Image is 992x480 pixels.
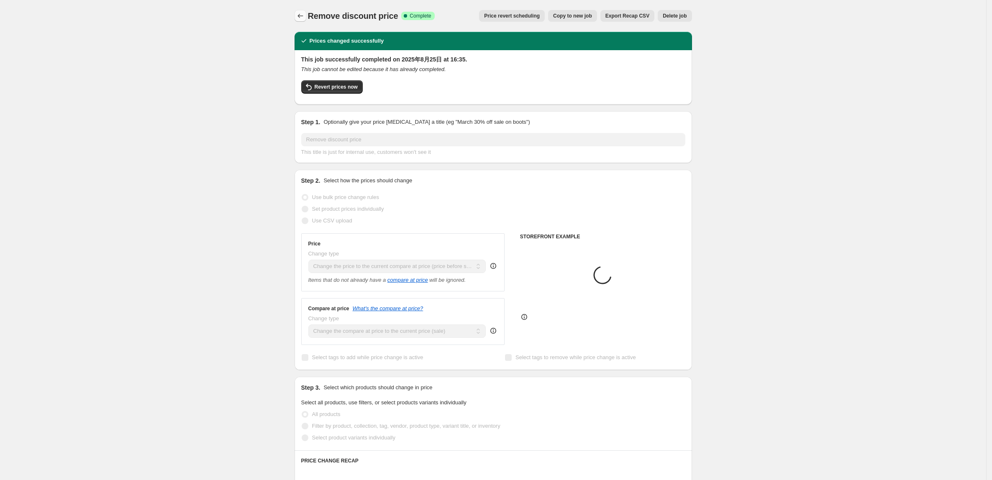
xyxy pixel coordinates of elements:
p: Optionally give your price [MEDICAL_DATA] a title (eg "March 30% off sale on boots") [323,118,530,126]
button: Price revert scheduling [479,10,545,22]
span: Use bulk price change rules [312,194,379,200]
p: Select how the prices should change [323,176,412,185]
input: 30% off holiday sale [301,133,685,146]
button: Export Recap CSV [600,10,654,22]
span: Revert prices now [315,84,358,90]
span: All products [312,411,341,417]
span: Change type [308,250,339,257]
span: Select tags to remove while price change is active [515,354,636,360]
span: This title is just for internal use, customers won't see it [301,149,431,155]
span: Filter by product, collection, tag, vendor, product type, variant title, or inventory [312,423,500,429]
h2: Step 2. [301,176,320,185]
h6: STOREFRONT EXAMPLE [520,233,685,240]
i: This job cannot be edited because it has already completed. [301,66,446,72]
h2: Step 3. [301,383,320,392]
span: Price revert scheduling [484,13,540,19]
button: Copy to new job [548,10,597,22]
span: Use CSV upload [312,217,352,224]
span: Copy to new job [553,13,592,19]
span: Select all products, use filters, or select products variants individually [301,399,467,406]
span: Complete [410,13,431,19]
h6: PRICE CHANGE RECAP [301,457,685,464]
button: Revert prices now [301,80,363,94]
button: What's the compare at price? [353,305,423,311]
h2: Step 1. [301,118,320,126]
span: Remove discount price [308,11,398,20]
h2: Prices changed successfully [310,37,384,45]
button: Delete job [658,10,692,22]
button: compare at price [387,277,428,283]
p: Select which products should change in price [323,383,432,392]
span: Select tags to add while price change is active [312,354,423,360]
i: Items that do not already have a [308,277,386,283]
span: Select product variants individually [312,434,395,441]
h3: Price [308,240,320,247]
span: Set product prices individually [312,206,384,212]
h2: This job successfully completed on 2025年8月25日 at 16:35. [301,55,685,64]
span: Export Recap CSV [605,13,649,19]
span: Delete job [663,13,687,19]
div: help [489,327,497,335]
h3: Compare at price [308,305,349,312]
button: Price change jobs [295,10,306,22]
div: help [489,262,497,270]
i: will be ignored. [429,277,466,283]
span: Change type [308,315,339,322]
